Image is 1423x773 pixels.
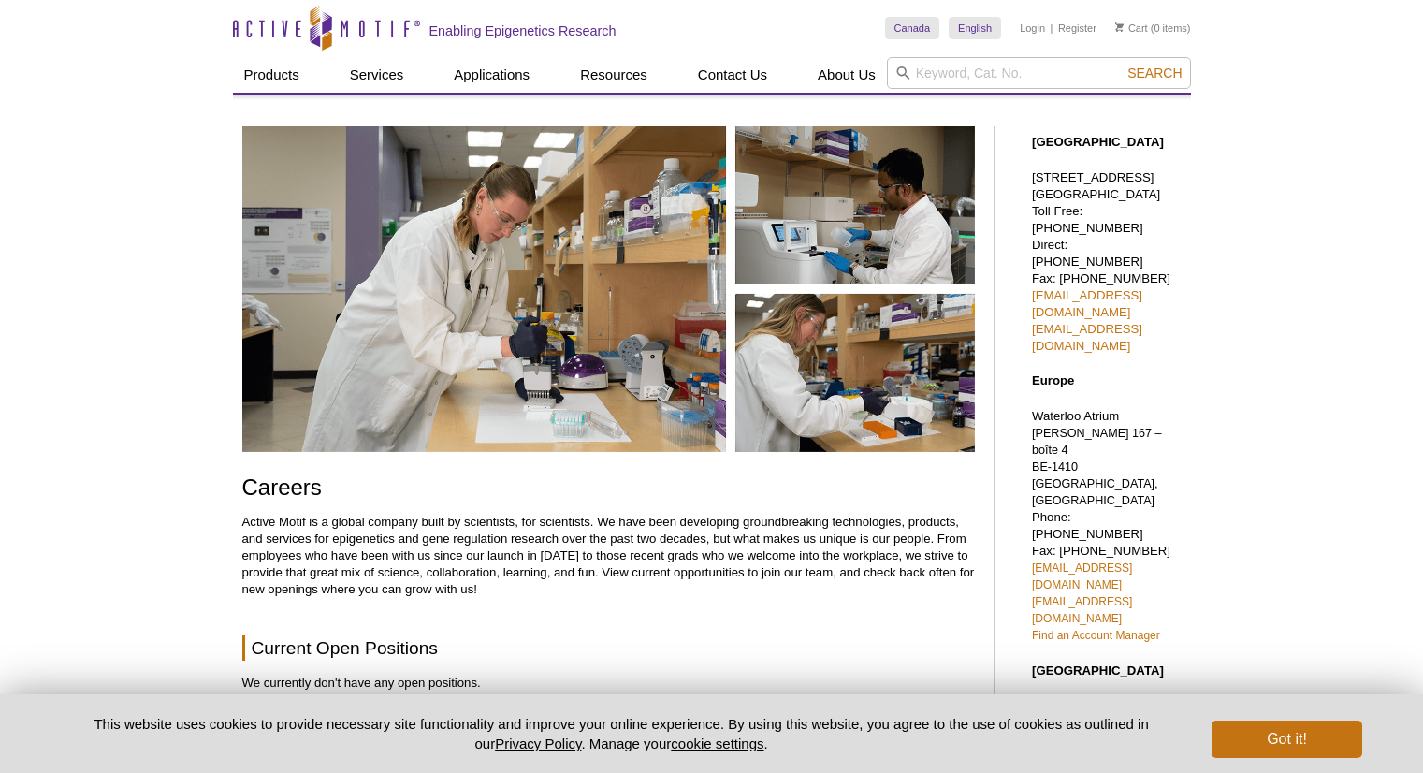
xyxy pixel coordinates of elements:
a: Applications [443,57,541,93]
button: Got it! [1212,721,1361,758]
h1: Careers [242,475,975,503]
button: cookie settings [671,736,763,751]
li: | [1051,17,1053,39]
a: [EMAIL_ADDRESS][DOMAIN_NAME] [1032,288,1142,319]
a: [EMAIL_ADDRESS][DOMAIN_NAME] [1032,322,1142,353]
a: Cart [1115,22,1148,35]
strong: [GEOGRAPHIC_DATA] [1032,664,1164,678]
a: Login [1020,22,1045,35]
a: Find an Account Manager [1032,629,1160,642]
a: Services [339,57,415,93]
a: Privacy Policy [495,736,581,751]
span: [PERSON_NAME] 167 – boîte 4 BE-1410 [GEOGRAPHIC_DATA], [GEOGRAPHIC_DATA] [1032,427,1162,507]
a: Canada [885,17,940,39]
span: Search [1127,66,1182,80]
p: Waterloo Atrium Phone: [PHONE_NUMBER] Fax: [PHONE_NUMBER] [1032,408,1182,644]
a: Resources [569,57,659,93]
img: Your Cart [1115,22,1124,32]
a: About Us [806,57,887,93]
h2: Enabling Epigenetics Research [429,22,617,39]
a: [EMAIL_ADDRESS][DOMAIN_NAME] [1032,562,1132,591]
p: We currently don't have any open positions. [242,675,975,692]
h2: Current Open Positions [242,635,975,661]
a: Contact Us [687,57,778,93]
a: Register [1058,22,1096,35]
strong: [GEOGRAPHIC_DATA] [1032,135,1164,149]
p: [STREET_ADDRESS] [GEOGRAPHIC_DATA] Toll Free: [PHONE_NUMBER] Direct: [PHONE_NUMBER] Fax: [PHONE_N... [1032,169,1182,355]
li: (0 items) [1115,17,1191,39]
a: Products [233,57,311,93]
button: Search [1122,65,1187,81]
p: This website uses cookies to provide necessary site functionality and improve your online experie... [62,714,1182,753]
a: [EMAIL_ADDRESS][DOMAIN_NAME] [1032,595,1132,625]
a: English [949,17,1001,39]
strong: Europe [1032,373,1074,387]
input: Keyword, Cat. No. [887,57,1191,89]
p: Active Motif is a global company built by scientists, for scientists. We have been developing gro... [242,514,975,598]
img: Careers at Active Motif [242,126,975,452]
